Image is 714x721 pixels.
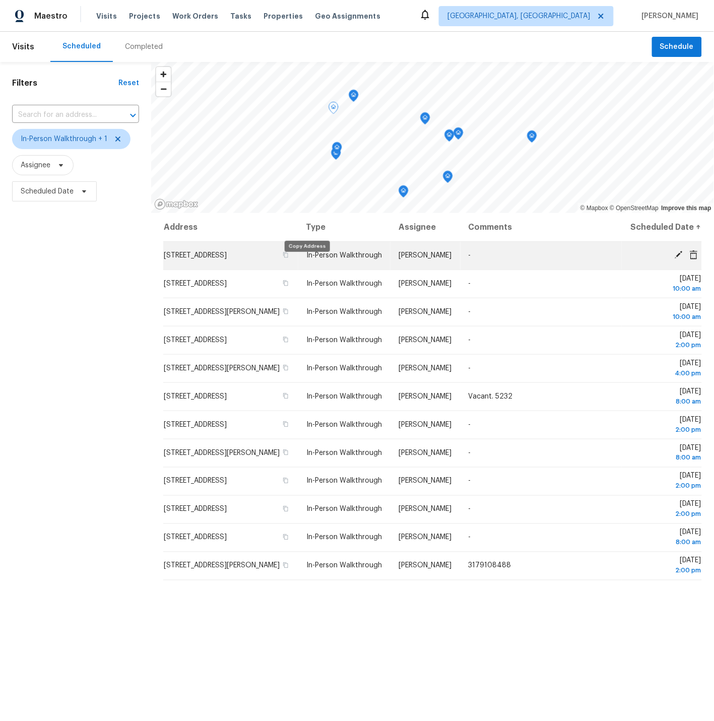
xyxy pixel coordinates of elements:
div: Map marker [329,102,339,117]
span: In-Person Walkthrough [306,252,382,259]
span: [STREET_ADDRESS] [164,252,227,259]
span: In-Person Walkthrough + 1 [21,134,107,144]
span: [STREET_ADDRESS][PERSON_NAME] [164,449,280,456]
span: [STREET_ADDRESS] [164,393,227,400]
span: Vacant. 5232 [469,393,513,400]
span: [PERSON_NAME] [399,562,451,569]
div: Reset [118,78,139,88]
span: [PERSON_NAME] [399,506,451,513]
span: Properties [264,11,303,21]
span: [STREET_ADDRESS] [164,280,227,287]
div: 2:00 pm [630,340,701,350]
a: Mapbox [580,205,608,212]
button: Copy Address [281,561,290,570]
span: [PERSON_NAME] [399,337,451,344]
div: Map marker [527,130,537,146]
button: Schedule [652,37,702,57]
span: - [469,252,471,259]
span: [STREET_ADDRESS][PERSON_NAME] [164,308,280,315]
th: Comments [461,213,622,241]
span: [STREET_ADDRESS] [164,478,227,485]
span: Assignee [21,160,50,170]
span: Cancel [686,250,701,259]
span: - [469,337,471,344]
div: 2:00 pm [630,566,701,576]
span: In-Person Walkthrough [306,393,382,400]
a: Mapbox homepage [154,199,199,210]
button: Zoom in [156,67,171,82]
div: 8:00 am [630,453,701,463]
div: 8:00 am [630,538,701,548]
span: - [469,280,471,287]
button: Copy Address [281,504,290,513]
div: 4:00 pm [630,368,701,378]
div: Scheduled [62,41,101,51]
span: - [469,478,471,485]
span: Tasks [230,13,251,20]
span: Schedule [660,41,694,53]
span: Visits [12,36,34,58]
span: - [469,506,471,513]
input: Search for an address... [12,107,111,123]
span: Work Orders [172,11,218,21]
span: - [469,449,471,456]
span: - [469,534,471,541]
span: Zoom out [156,82,171,96]
span: [DATE] [630,473,701,491]
span: [PERSON_NAME] [399,308,451,315]
span: [STREET_ADDRESS][PERSON_NAME] [164,365,280,372]
a: OpenStreetMap [610,205,659,212]
div: Map marker [399,185,409,201]
th: Address [163,213,298,241]
span: [PERSON_NAME] [399,280,451,287]
div: Map marker [332,142,342,158]
span: [DATE] [630,557,701,576]
span: [STREET_ADDRESS] [164,337,227,344]
span: [STREET_ADDRESS] [164,506,227,513]
div: Map marker [331,148,341,163]
button: Copy Address [281,363,290,372]
th: Assignee [391,213,460,241]
div: Map marker [420,112,430,128]
button: Copy Address [281,420,290,429]
div: Map marker [453,127,464,143]
a: Improve this map [662,205,711,212]
span: Projects [129,11,160,21]
span: [PERSON_NAME] [399,534,451,541]
span: In-Person Walkthrough [306,365,382,372]
span: [DATE] [630,275,701,294]
button: Copy Address [281,533,290,542]
span: Visits [96,11,117,21]
h1: Filters [12,78,118,88]
span: In-Person Walkthrough [306,506,382,513]
span: In-Person Walkthrough [306,534,382,541]
th: Type [298,213,391,241]
th: Scheduled Date ↑ [622,213,702,241]
div: 8:00 am [630,397,701,407]
span: 3179108488 [469,562,511,569]
span: [PERSON_NAME] [399,449,451,456]
div: Map marker [443,171,453,186]
span: [DATE] [630,332,701,350]
span: [STREET_ADDRESS] [164,534,227,541]
span: [PERSON_NAME] [638,11,699,21]
span: Geo Assignments [315,11,380,21]
div: 10:00 am [630,284,701,294]
span: [DATE] [630,501,701,519]
span: In-Person Walkthrough [306,280,382,287]
span: [DATE] [630,360,701,378]
span: [DATE] [630,303,701,322]
span: [DATE] [630,444,701,463]
span: [PERSON_NAME] [399,478,451,485]
button: Open [126,108,140,122]
div: 10:00 am [630,312,701,322]
div: 2:00 pm [630,425,701,435]
div: Map marker [349,90,359,105]
span: [DATE] [630,388,701,407]
span: [DATE] [630,529,701,548]
button: Copy Address [281,391,290,401]
span: [DATE] [630,416,701,435]
button: Copy Address [281,448,290,457]
span: [GEOGRAPHIC_DATA], [GEOGRAPHIC_DATA] [447,11,591,21]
